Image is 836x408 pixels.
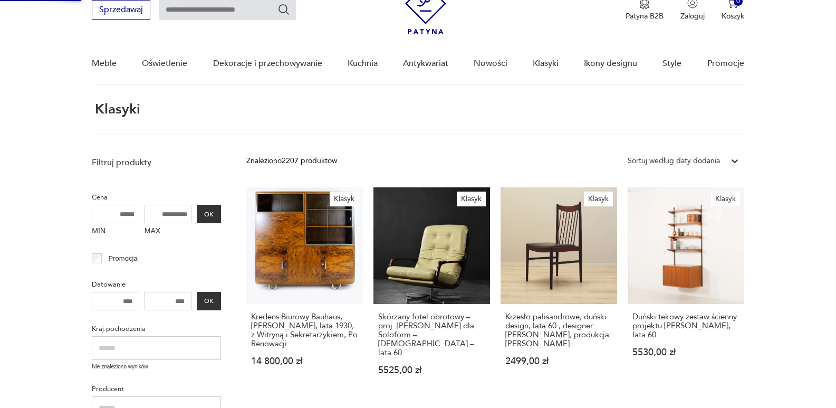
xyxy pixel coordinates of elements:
[533,43,559,84] a: Klasyki
[628,155,720,167] div: Sortuj według daty dodania
[628,187,744,395] a: KlasykDuński tekowy zestaw ścienny projektu Kaia Kristiansena, lata 60.Duński tekowy zestaw ścien...
[501,187,617,395] a: KlasykKrzesło palisandrowe, duński design, lata 60., designer: Arne Vodder, produkcja: SibastKrze...
[378,366,485,375] p: 5525,00 zł
[632,348,739,357] p: 5530,00 zł
[142,43,187,84] a: Oświetlenie
[251,312,358,348] h3: Kredens Biurowy Bauhaus, [PERSON_NAME], lata 1930, z Witryną i Sekretarzykiem, Po Renowacji
[197,292,221,310] button: OK
[92,383,221,395] p: Producent
[92,223,139,240] label: MIN
[92,279,221,290] p: Datowanie
[92,323,221,335] p: Kraj pochodzenia
[251,357,358,366] p: 14 800,00 zł
[505,357,612,366] p: 2499,00 zł
[662,43,681,84] a: Style
[92,7,150,14] a: Sprzedawaj
[378,312,485,357] h3: Skórzany fotel obrotowy – proj. [PERSON_NAME] dla Soloform – [DEMOGRAPHIC_DATA] – lata 60.
[145,223,192,240] label: MAX
[632,312,739,339] h3: Duński tekowy zestaw ścienny projektu [PERSON_NAME], lata 60.
[246,155,337,167] div: Znaleziono 2207 produktów
[403,43,448,84] a: Antykwariat
[722,11,744,21] p: Koszyk
[680,11,705,21] p: Zaloguj
[505,312,612,348] h3: Krzesło palisandrowe, duński design, lata 60., designer: [PERSON_NAME], produkcja: [PERSON_NAME]
[92,102,140,117] h1: Klasyki
[584,43,637,84] a: Ikony designu
[373,187,490,395] a: KlasykSkórzany fotel obrotowy – proj. Eugen Schmidt dla Soloform – Niemcy – lata 60.Skórzany fote...
[213,43,322,84] a: Dekoracje i przechowywanie
[109,253,138,264] p: Promocja
[92,363,221,371] p: Nie znaleziono wyników
[246,187,363,395] a: KlasykKredens Biurowy Bauhaus, Robert Slezák, lata 1930, z Witryną i Sekretarzykiem, Po Renowacji...
[92,43,117,84] a: Meble
[92,192,221,203] p: Cena
[707,43,744,84] a: Promocje
[626,11,664,21] p: Patyna B2B
[474,43,507,84] a: Nowości
[277,3,290,16] button: Szukaj
[92,157,221,168] p: Filtruj produkty
[348,43,378,84] a: Kuchnia
[197,205,221,223] button: OK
